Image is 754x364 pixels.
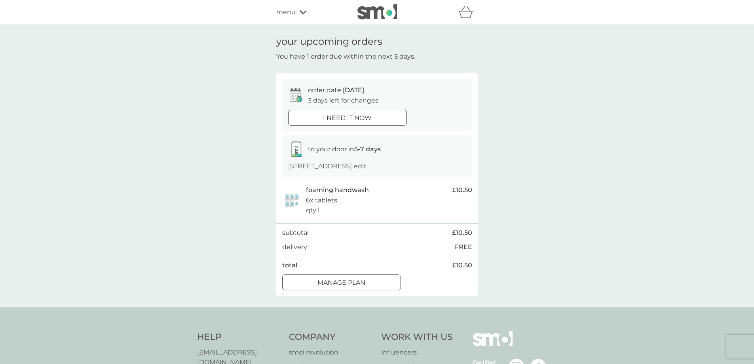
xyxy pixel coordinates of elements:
[289,347,373,358] a: smol revolution
[282,242,307,252] p: delivery
[357,4,397,19] img: smol
[455,242,472,252] p: FREE
[308,85,364,95] p: order date
[306,185,369,195] p: foaming handwash
[276,7,296,17] span: menu
[276,51,415,62] p: You have 1 order due within the next 5 days.
[197,331,281,343] h4: Help
[381,347,453,358] a: influencers
[306,195,337,206] p: 6x tablets
[288,110,407,126] button: i need it now
[276,36,382,48] h1: your upcoming orders
[282,274,401,290] button: Manage plan
[317,278,365,288] p: Manage plan
[381,331,453,343] h4: Work With Us
[452,185,472,195] span: £10.50
[452,260,472,271] span: £10.50
[282,260,297,271] p: total
[323,113,372,123] p: i need it now
[452,228,472,238] span: £10.50
[282,228,309,238] p: subtotal
[343,86,364,94] span: [DATE]
[473,331,513,358] img: smol
[308,95,378,106] p: 3 days left for changes
[458,4,478,20] div: basket
[306,205,320,215] p: qty : 1
[288,161,367,172] p: [STREET_ADDRESS]
[354,162,367,170] a: edit
[308,145,381,153] span: to your door in
[354,145,381,153] strong: 5-7 days
[289,331,373,343] h4: Company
